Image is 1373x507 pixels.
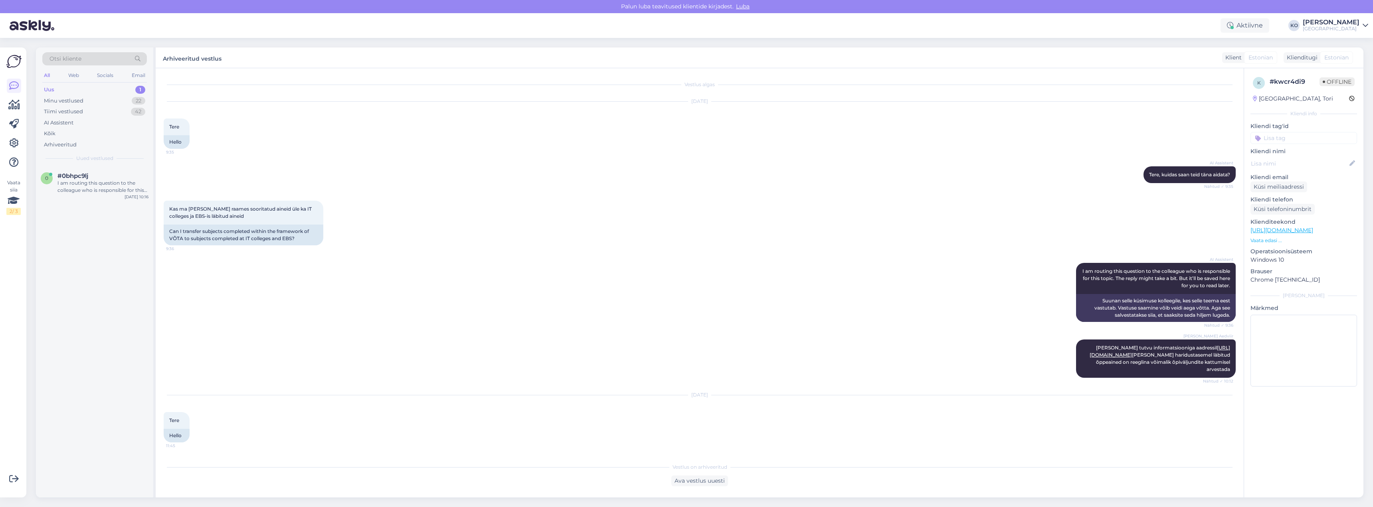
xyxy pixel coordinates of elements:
[1303,26,1359,32] div: [GEOGRAPHIC_DATA]
[164,98,1236,105] div: [DATE]
[1250,247,1357,256] p: Operatsioonisüsteem
[6,54,22,69] img: Askly Logo
[1303,19,1359,26] div: [PERSON_NAME]
[44,141,77,149] div: Arhiveeritud
[673,464,727,471] span: Vestlus on arhiveeritud
[166,149,196,155] span: 9:35
[45,175,48,181] span: 0
[164,429,190,442] div: Hello
[1320,77,1355,86] span: Offline
[1203,160,1233,166] span: AI Assistent
[1203,256,1233,262] span: AI Assistent
[95,70,115,81] div: Socials
[1250,173,1357,181] p: Kliendi email
[164,81,1236,88] div: Vestlus algas
[44,119,73,127] div: AI Assistent
[164,391,1236,398] div: [DATE]
[1288,20,1300,31] div: KO
[1250,218,1357,226] p: Klienditeekond
[1250,292,1357,299] div: [PERSON_NAME]
[1250,276,1357,284] p: Chrome [TECHNICAL_ID]
[44,97,83,105] div: Minu vestlused
[135,86,145,94] div: 1
[1203,183,1233,189] span: Nähtud ✓ 9:35
[1324,53,1349,62] span: Estonian
[67,70,81,81] div: Web
[166,443,196,449] span: 11:45
[1222,53,1242,62] div: Klient
[44,86,54,94] div: Uus
[1250,256,1357,264] p: Windows 10
[1221,18,1269,33] div: Aktiivne
[1090,345,1231,372] span: [PERSON_NAME] tutvu informatsiooniga aadressil [PERSON_NAME] haridustasemel läbitud õppeained on ...
[57,180,148,194] div: I am routing this question to the colleague who is responsible for this topic. The reply might ta...
[42,70,51,81] div: All
[1250,267,1357,276] p: Brauser
[1250,110,1357,117] div: Kliendi info
[57,172,88,180] span: #0bhpc9lj
[1250,195,1357,204] p: Kliendi telefon
[1284,53,1318,62] div: Klienditugi
[1253,95,1333,103] div: [GEOGRAPHIC_DATA], Tori
[1183,333,1233,339] span: [PERSON_NAME] Aedviir
[164,225,323,245] div: Can I transfer subjects completed within the framework of VÕTA to subjects completed at IT colleg...
[1203,322,1233,328] span: Nähtud ✓ 9:36
[1149,172,1230,178] span: Tere, kuidas saan teid täna aidata?
[76,155,113,162] span: Uued vestlused
[734,3,752,10] span: Luba
[6,208,21,215] div: 2 / 3
[44,130,55,138] div: Kõik
[1250,204,1315,215] div: Küsi telefoninumbrit
[1082,268,1231,288] span: I am routing this question to the colleague who is responsible for this topic. The reply might ta...
[49,55,81,63] span: Otsi kliente
[671,475,728,486] div: Ava vestlus uuesti
[169,417,179,423] span: Tere
[1270,77,1320,87] div: # kwcr4di9
[44,108,83,116] div: Tiimi vestlused
[131,108,145,116] div: 42
[1250,147,1357,156] p: Kliendi nimi
[1250,227,1313,234] a: [URL][DOMAIN_NAME]
[163,52,222,63] label: Arhiveeritud vestlus
[132,97,145,105] div: 22
[1257,80,1261,86] span: k
[1203,378,1233,384] span: Nähtud ✓ 10:12
[1076,294,1236,322] div: Suunan selle küsimuse kolleegile, kes selle teema eest vastutab. Vastuse saamine võib veidi aega ...
[1303,19,1368,32] a: [PERSON_NAME][GEOGRAPHIC_DATA]
[169,124,179,130] span: Tere
[125,194,148,200] div: [DATE] 10:16
[1250,122,1357,130] p: Kliendi tag'id
[169,206,313,219] span: Kas ma [PERSON_NAME] raames sooritatud aineid üle ka IT colleges ja EBS-is läbitud aineid
[6,179,21,215] div: Vaata siia
[164,135,190,149] div: Hello
[1250,237,1357,244] p: Vaata edasi ...
[1250,132,1357,144] input: Lisa tag
[130,70,147,81] div: Email
[1250,304,1357,312] p: Märkmed
[1250,181,1307,192] div: Küsi meiliaadressi
[1248,53,1273,62] span: Estonian
[166,246,196,252] span: 9:36
[1251,159,1348,168] input: Lisa nimi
